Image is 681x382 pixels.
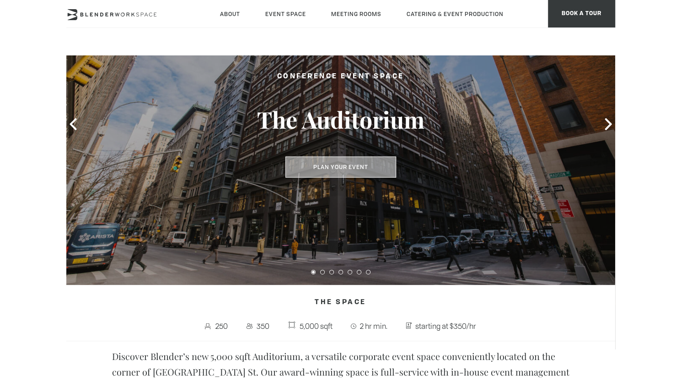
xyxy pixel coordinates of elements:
span: 250 [214,319,231,333]
h4: The Space [66,294,615,311]
span: 350 [254,319,272,333]
button: Plan Your Event [285,157,396,178]
span: 2 hr min. [358,319,390,333]
h3: The Auditorium [236,105,446,134]
h2: Conference Event Space [236,71,446,82]
span: starting at $350/hr [413,319,478,333]
iframe: Chat Widget [635,338,681,382]
span: 5,000 sqft [297,319,335,333]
